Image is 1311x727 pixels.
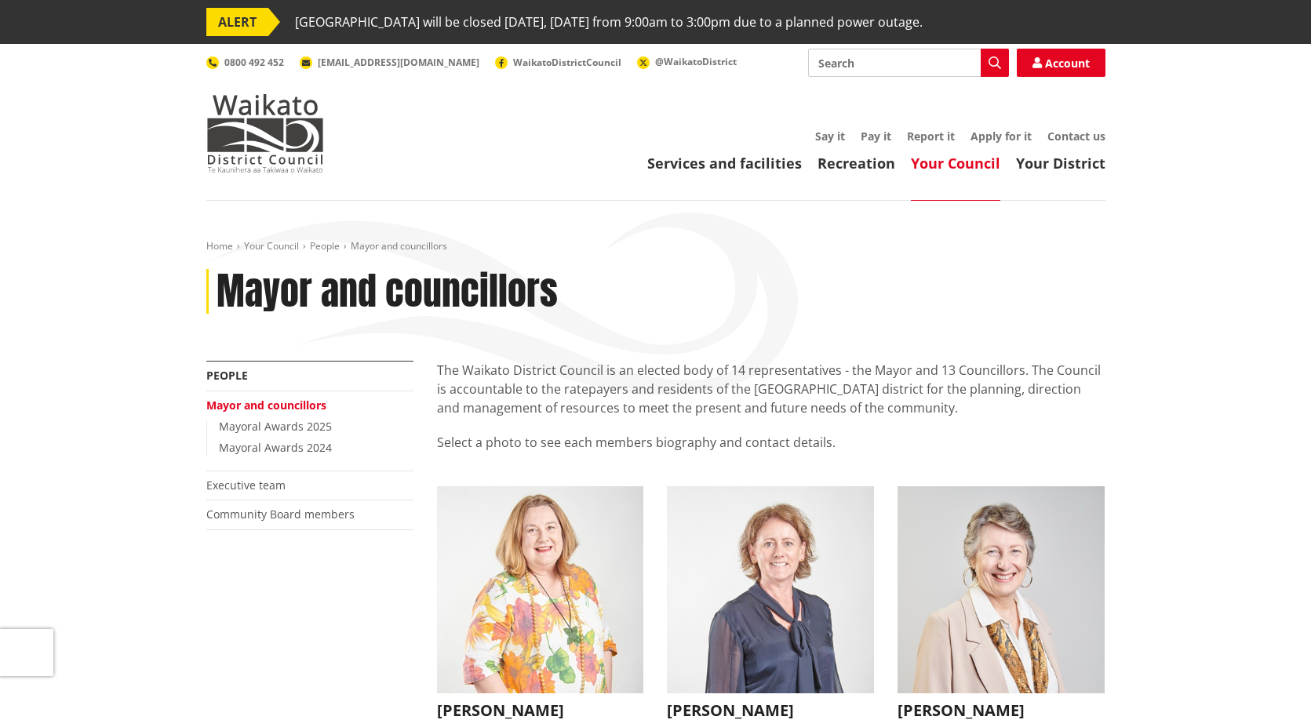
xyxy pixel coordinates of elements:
a: WaikatoDistrictCouncil [495,56,621,69]
a: Account [1017,49,1105,77]
h1: Mayor and councillors [217,269,558,314]
a: Mayoral Awards 2025 [219,419,332,434]
a: Home [206,239,233,253]
a: [EMAIL_ADDRESS][DOMAIN_NAME] [300,56,479,69]
a: Pay it [861,129,891,144]
h3: [PERSON_NAME] [667,701,874,720]
img: Jacqui Church [437,486,644,693]
a: Mayor and councillors [206,398,326,413]
a: Executive team [206,478,286,493]
h3: [PERSON_NAME] [437,701,644,720]
span: Mayor and councillors [351,239,447,253]
a: People [310,239,340,253]
nav: breadcrumb [206,240,1105,253]
span: [GEOGRAPHIC_DATA] will be closed [DATE], [DATE] from 9:00am to 3:00pm due to a planned power outage. [295,8,923,36]
img: Waikato District Council - Te Kaunihera aa Takiwaa o Waikato [206,94,324,173]
p: Select a photo to see each members biography and contact details. [437,433,1105,471]
img: Crystal Beavis [898,486,1105,693]
a: Recreation [818,154,895,173]
a: Mayoral Awards 2024 [219,440,332,455]
a: Community Board members [206,507,355,522]
a: 0800 492 452 [206,56,284,69]
a: Contact us [1047,129,1105,144]
a: Your Council [911,154,1000,173]
span: WaikatoDistrictCouncil [513,56,621,69]
span: ALERT [206,8,268,36]
span: @WaikatoDistrict [655,55,737,68]
span: 0800 492 452 [224,56,284,69]
a: Apply for it [971,129,1032,144]
input: Search input [808,49,1009,77]
a: Report it [907,129,955,144]
a: @WaikatoDistrict [637,55,737,68]
h3: [PERSON_NAME] [898,701,1105,720]
a: Services and facilities [647,154,802,173]
img: Carolyn Eyre [667,486,874,693]
a: People [206,368,248,383]
p: The Waikato District Council is an elected body of 14 representatives - the Mayor and 13 Councill... [437,361,1105,417]
span: [EMAIL_ADDRESS][DOMAIN_NAME] [318,56,479,69]
a: Your District [1016,154,1105,173]
a: Your Council [244,239,299,253]
a: Say it [815,129,845,144]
